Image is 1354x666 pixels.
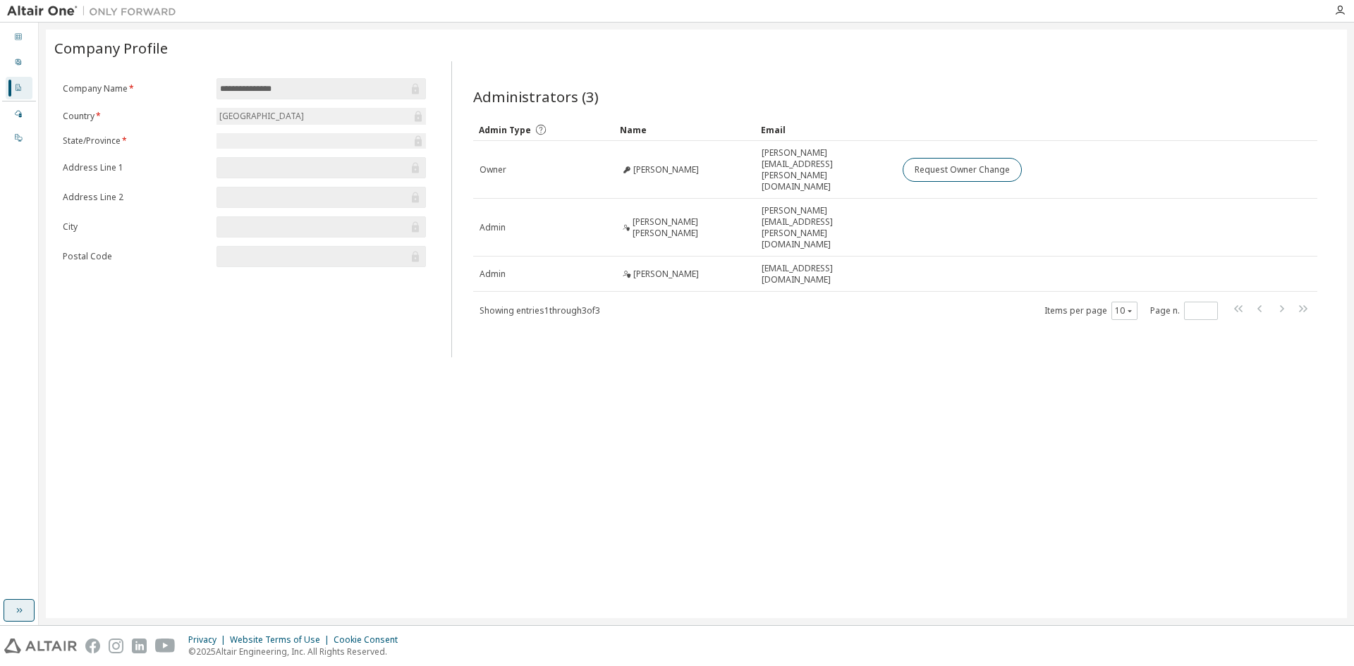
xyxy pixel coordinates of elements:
span: Showing entries 1 through 3 of 3 [480,304,600,316]
span: Administrators (3) [473,87,599,106]
span: [PERSON_NAME][EMAIL_ADDRESS][PERSON_NAME][DOMAIN_NAME] [762,205,890,250]
span: Company Profile [54,38,168,58]
div: Email [761,118,891,141]
span: Admin [480,269,506,280]
div: [GEOGRAPHIC_DATA] [216,108,426,125]
span: [PERSON_NAME] [633,164,699,175]
label: State/Province [63,135,208,147]
span: Admin [480,222,506,233]
div: User Profile [6,51,32,74]
label: Country [63,111,208,122]
label: Company Name [63,83,208,94]
div: Managed [6,103,32,125]
div: Company Profile [6,77,32,99]
span: [EMAIL_ADDRESS][DOMAIN_NAME] [762,263,890,285]
div: On Prem [6,127,32,149]
img: facebook.svg [85,639,100,653]
div: Privacy [188,634,230,646]
label: Address Line 1 [63,162,208,173]
span: Page n. [1150,302,1218,320]
span: [PERSON_NAME] [633,269,699,280]
div: [GEOGRAPHIC_DATA] [217,109,306,124]
label: Postal Code [63,251,208,262]
span: [PERSON_NAME] [PERSON_NAME] [633,216,750,239]
span: Items per page [1044,302,1138,320]
span: Admin Type [479,124,531,136]
p: © 2025 Altair Engineering, Inc. All Rights Reserved. [188,646,406,658]
div: Cookie Consent [334,634,406,646]
img: Altair One [7,4,183,18]
div: Website Terms of Use [230,634,334,646]
label: Address Line 2 [63,192,208,203]
button: 10 [1115,305,1134,316]
img: instagram.svg [109,639,123,653]
img: linkedin.svg [132,639,147,653]
div: Dashboard [6,26,32,49]
img: youtube.svg [155,639,176,653]
span: [PERSON_NAME][EMAIL_ADDRESS][PERSON_NAME][DOMAIN_NAME] [762,147,890,192]
div: Name [620,118,750,141]
label: City [63,221,208,233]
button: Request Owner Change [903,158,1022,182]
span: Owner [480,164,506,175]
img: altair_logo.svg [4,639,77,653]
